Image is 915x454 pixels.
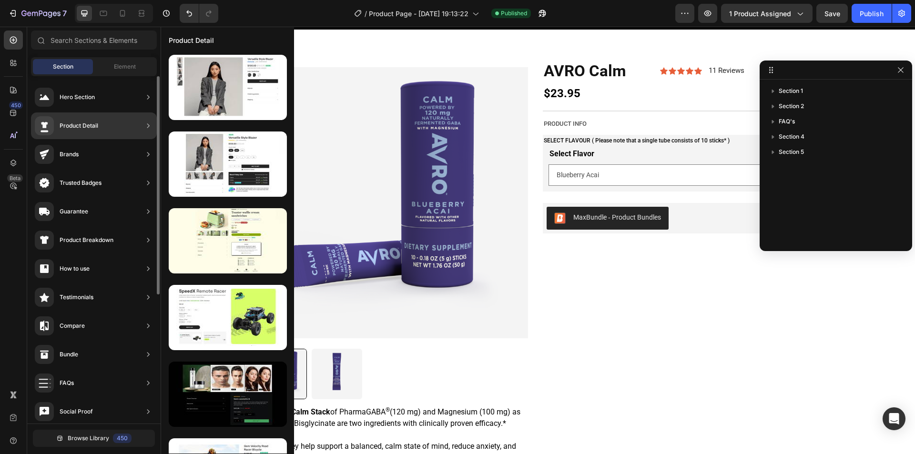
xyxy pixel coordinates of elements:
input: Search Sections & Elements [31,30,157,50]
span: Save [824,10,840,18]
div: Testimonials [60,293,93,302]
button: 7 [4,4,71,23]
div: Guarantee [60,207,88,216]
div: How to use [60,264,90,273]
div: FAQs [60,378,74,388]
div: Publish [860,9,884,19]
div: Trusted Badges [60,178,102,188]
button: Save [816,4,848,23]
span: FAQ's [779,117,795,126]
div: Bundle [60,350,78,359]
div: 450 [113,434,132,443]
iframe: To enrich screen reader interactions, please activate Accessibility in Grammarly extension settings [161,27,915,454]
div: Product Detail [60,121,98,131]
button: 1 product assigned [721,4,813,23]
span: 11 Reviews [548,40,584,48]
span: Together, they help support a balanced, calm state of mind, reduce anxiety, and support both phys... [91,415,356,447]
span: Browse Library [68,434,109,443]
div: Open Intercom Messenger [883,407,905,430]
sup: ® [225,380,229,386]
span: Element [114,62,136,71]
div: Social Proof [60,407,93,416]
button: Publish [852,4,892,23]
div: MaxBundle ‑ Product Bundles [413,186,500,196]
span: / [365,9,367,19]
div: Undo/Redo [180,4,218,23]
p: PRODUCT INFO [383,91,662,102]
span: Section 2 [779,101,804,111]
button: MaxBundle ‑ Product Bundles [386,180,508,203]
div: $23.95 [382,56,663,78]
span: Section [53,62,73,71]
div: Product Breakdown [60,235,113,245]
p: SELECT FLAVOUR ( Please note that a single tube consists of 10 sticks* ) [383,109,662,120]
h2: AVRO Calm [382,33,499,56]
legend: Select Flavor [388,121,435,134]
div: Brands [60,150,79,159]
span: of PharmaGABA [170,381,225,390]
button: Browse Library450 [33,430,155,447]
div: Compare [60,321,85,331]
span: Product Page - [DATE] 19:13:22 [369,9,468,19]
span: Published [501,9,527,18]
span: Section 1 [779,86,803,96]
img: CIbNuMK9p4ADEAE=.png [394,186,405,197]
span: Section 4 [779,132,804,141]
div: Hero Section [60,92,95,102]
span: 1 product assigned [729,9,791,19]
a: 11 Reviews [548,40,584,48]
span: Section 5 [779,147,804,157]
div: Beta [7,174,23,182]
div: 450 [9,101,23,109]
p: 7 [62,8,67,19]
